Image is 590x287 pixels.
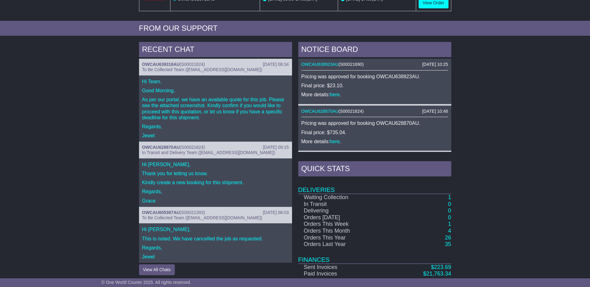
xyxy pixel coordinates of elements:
p: More details: . [301,139,448,144]
p: More details: . [301,92,448,98]
p: Hi Team, [142,79,289,84]
p: As per our portal, we have an available quote for this job. Please see the attached screenshot. K... [142,97,289,121]
a: 1 [448,221,451,227]
a: here [330,92,340,97]
span: S00021624 [340,109,362,114]
a: $21,763.34 [423,271,451,277]
a: 0 [448,207,451,214]
td: Delivering [298,207,391,214]
a: here [330,139,340,144]
span: S00021624 [181,62,204,67]
span: To Be Collected Team ([EMAIL_ADDRESS][DOMAIN_NAME]) [142,67,262,72]
p: Hi [PERSON_NAME], [142,162,289,167]
div: [DATE] 08:03 [263,210,289,215]
span: 223.69 [434,264,451,270]
div: ( ) [301,109,448,114]
div: ( ) [142,62,289,67]
div: [DATE] 08:34 [263,62,289,67]
span: In Transit and Delivery Team ([EMAIL_ADDRESS][DOMAIN_NAME]) [142,150,275,155]
a: 4 [448,228,451,234]
td: Paid Invoices [298,271,391,277]
p: Good Morning, [142,88,289,93]
span: S00021624 [181,145,204,150]
div: [DATE] 10:25 [422,62,448,67]
div: Quick Stats [298,161,451,178]
p: Thank you for letting us know. [142,171,289,176]
p: Pricing was approved for booking OWCAU628870AU. [301,120,448,126]
td: Waiting Collection [298,194,391,201]
p: Regards, [142,189,289,194]
span: S00021393 [181,210,204,215]
p: Pricing was approved for booking OWCAU638923AU. [301,74,448,80]
a: OWCAU638923AU [301,62,339,67]
td: Sent Invoices [298,264,391,271]
div: [DATE] 10:46 [422,109,448,114]
p: Jewel [142,254,289,260]
a: 35 [445,241,451,247]
div: ( ) [301,62,448,67]
p: Regards, [142,245,289,251]
p: Final price: $23.10. [301,83,448,89]
a: OWCAU605387AU [142,210,180,215]
a: 0 [448,214,451,221]
p: Hi [PERSON_NAME], [142,226,289,232]
a: OWCAU628870AU [142,145,180,150]
td: Overdue Invoices [298,277,391,284]
a: 1 [448,194,451,200]
div: RECENT CHAT [139,42,292,59]
a: OWCAU628870AU [301,109,339,114]
td: In Transit [298,201,391,208]
td: Orders This Month [298,228,391,235]
a: 26 [445,235,451,241]
a: $222.74 [431,277,451,284]
td: Orders Last Year [298,241,391,248]
td: Orders This Year [298,235,391,241]
p: Regards, [142,124,289,130]
a: OWCAU639318AU [142,62,180,67]
div: ( ) [142,210,289,215]
td: Deliveries [298,178,451,194]
span: © One World Courier 2025. All rights reserved. [101,280,191,285]
div: ( ) [142,145,289,150]
td: Orders [DATE] [298,214,391,221]
p: Jewel [142,133,289,139]
td: Orders This Week [298,221,391,228]
td: Finances [298,248,451,264]
span: To Be Collected Team ([EMAIL_ADDRESS][DOMAIN_NAME]) [142,215,262,220]
div: [DATE] 09:15 [263,145,289,150]
div: NOTICE BOARD [298,42,451,59]
div: FROM OUR SUPPORT [139,24,451,33]
p: Grace [142,198,289,204]
a: $223.69 [431,264,451,270]
button: View All Chats [139,264,175,275]
a: 0 [448,201,451,207]
p: This is noted. We have cancelled the job as requested. [142,236,289,242]
span: 222.74 [434,277,451,284]
span: S00021690 [340,62,362,67]
p: Kindly create a new booking for this shipment. [142,180,289,185]
p: Final price: $735.04. [301,130,448,135]
span: 21,763.34 [426,271,451,277]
